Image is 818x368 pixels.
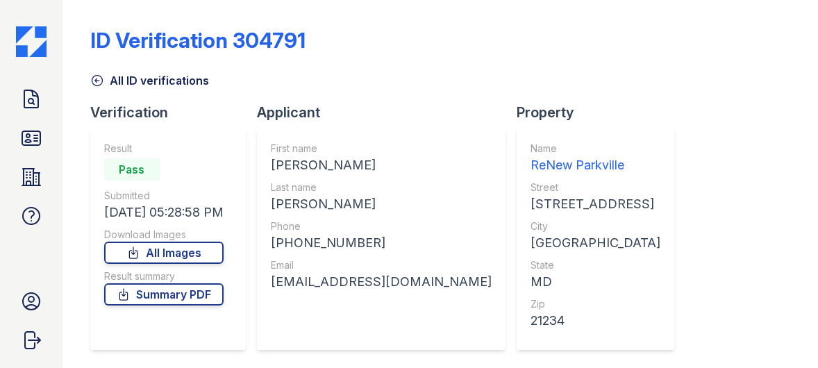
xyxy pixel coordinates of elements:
div: State [531,258,660,272]
div: Street [531,181,660,194]
div: [PERSON_NAME] [271,156,492,175]
div: Result [104,142,224,156]
div: MD [531,272,660,292]
div: Result summary [104,269,224,283]
div: Email [271,258,492,272]
div: [PHONE_NUMBER] [271,233,492,253]
div: First name [271,142,492,156]
div: ReNew Parkville [531,156,660,175]
a: All ID verifications [90,72,209,89]
div: [STREET_ADDRESS] [531,194,660,214]
div: 21234 [531,311,660,331]
div: [DATE] 05:28:58 PM [104,203,224,222]
img: CE_Icon_Blue-c292c112584629df590d857e76928e9f676e5b41ef8f769ba2f05ee15b207248.png [16,26,47,57]
div: Verification [90,103,257,122]
div: Submitted [104,189,224,203]
a: All Images [104,242,224,264]
div: Pass [104,158,160,181]
div: Zip [531,297,660,311]
a: Summary PDF [104,283,224,306]
div: Applicant [257,103,517,122]
div: Last name [271,181,492,194]
div: [GEOGRAPHIC_DATA] [531,233,660,253]
a: Name ReNew Parkville [531,142,660,175]
div: Phone [271,219,492,233]
div: Property [517,103,685,122]
div: Name [531,142,660,156]
div: City [531,219,660,233]
div: ID Verification 304791 [90,28,306,53]
div: Download Images [104,228,224,242]
div: [EMAIL_ADDRESS][DOMAIN_NAME] [271,272,492,292]
div: [PERSON_NAME] [271,194,492,214]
